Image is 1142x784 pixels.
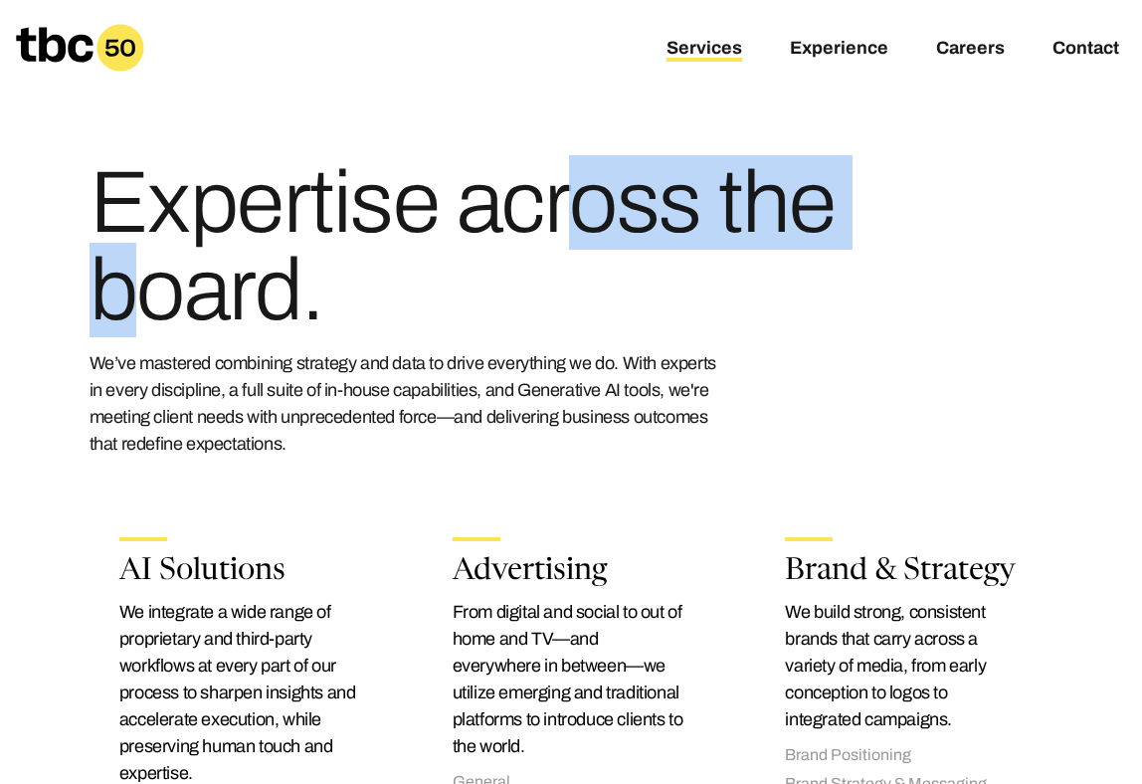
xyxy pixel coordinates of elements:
[1052,38,1119,62] a: Contact
[785,599,1023,733] p: We build strong, consistent brands that carry across a variety of media, from early conception to...
[790,38,888,62] a: Experience
[785,557,1023,587] h2: Brand & Strategy
[453,599,690,760] p: From digital and social to out of home and TV—and everywhere in between—we utilize emerging and t...
[453,557,690,587] h2: Advertising
[16,24,144,72] a: Homepage
[90,159,854,334] h1: Expertise across the board.
[666,38,742,62] a: Services
[936,38,1005,62] a: Careers
[90,350,726,458] p: We’ve mastered combining strategy and data to drive everything we do. With experts in every disci...
[785,745,1023,766] li: Brand Positioning
[119,557,357,587] h2: AI Solutions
